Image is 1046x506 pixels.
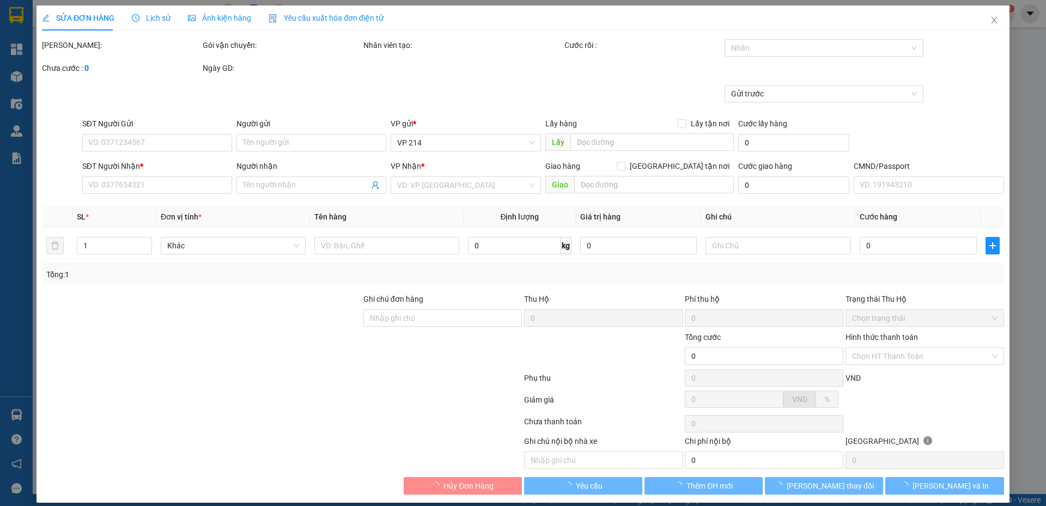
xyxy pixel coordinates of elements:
[738,134,849,151] input: Cước lấy hàng
[46,269,404,281] div: Tổng: 1
[732,86,917,102] span: Gửi trước
[738,119,787,128] label: Cước lấy hàng
[82,160,232,172] div: SĐT Người Nhận
[990,16,999,25] span: close
[702,206,855,228] th: Ghi chú
[545,119,577,128] span: Lấy hàng
[443,480,494,492] span: Hủy Đơn Hàng
[363,309,522,327] input: Ghi chú đơn hàng
[523,372,684,391] div: Phụ thu
[372,181,380,190] span: user-add
[269,14,277,23] img: icon
[501,212,539,221] span: Định lượng
[564,481,576,489] span: loading
[203,39,361,51] div: Gói vận chuyển:
[854,160,1004,172] div: CMND/Passport
[846,435,1004,452] div: [GEOGRAPHIC_DATA]
[524,477,642,495] button: Yêu cầu
[404,477,522,495] button: Hủy Đơn Hàng
[686,480,733,492] span: Thêm ĐH mới
[524,295,549,303] span: Thu Hộ
[570,133,734,151] input: Dọc đường
[42,62,200,74] div: Chưa cước :
[545,133,570,151] span: Lấy
[913,480,989,492] span: [PERSON_NAME] và In
[846,333,918,342] label: Hình thức thanh toán
[824,395,830,404] span: %
[574,176,734,193] input: Dọc đường
[979,5,1009,36] button: Close
[738,176,849,194] input: Cước giao hàng
[706,237,851,254] input: Ghi Chú
[852,310,998,326] span: Chọn trạng thái
[685,333,721,342] span: Tổng cước
[524,435,683,452] div: Ghi chú nội bộ nhà xe
[625,160,734,172] span: [GEOGRAPHIC_DATA] tận nơi
[203,62,361,74] div: Ngày GD:
[236,160,386,172] div: Người nhận
[314,237,459,254] input: VD: Bàn, Ghế
[923,436,932,445] span: info-circle
[188,14,251,22] span: Ảnh kiện hàng
[765,477,883,495] button: [PERSON_NAME] thay đổi
[986,237,1000,254] button: plus
[314,212,346,221] span: Tên hàng
[77,212,86,221] span: SL
[269,14,384,22] span: Yêu cầu xuất hóa đơn điện tử
[42,39,200,51] div: [PERSON_NAME]:
[431,481,443,489] span: loading
[132,14,171,22] span: Lịch sử
[161,212,202,221] span: Đơn vị tính
[846,374,861,382] span: VND
[986,241,999,250] span: plus
[398,135,534,151] span: VP 214
[132,14,139,22] span: clock-circle
[644,477,763,495] button: Thêm ĐH mới
[363,39,562,51] div: Nhân viên tạo:
[674,481,686,489] span: loading
[564,39,723,51] div: Cước rồi :
[391,162,422,170] span: VP Nhận
[580,212,621,221] span: Giá trị hàng
[363,295,423,303] label: Ghi chú đơn hàng
[42,14,114,22] span: SỬA ĐƠN HÀNG
[860,212,897,221] span: Cước hàng
[792,395,807,404] span: VND
[236,118,386,130] div: Người gửi
[775,481,787,489] span: loading
[561,237,571,254] span: kg
[686,118,734,130] span: Lấy tận nơi
[167,237,299,254] span: Khác
[82,118,232,130] div: SĐT Người Gửi
[523,394,684,413] div: Giảm giá
[576,480,603,492] span: Yêu cầu
[523,416,684,435] div: Chưa thanh toán
[685,293,843,309] div: Phí thu hộ
[545,176,574,193] span: Giao
[46,237,64,254] button: delete
[738,162,792,170] label: Cước giao hàng
[188,14,196,22] span: picture
[787,480,874,492] span: [PERSON_NAME] thay đổi
[84,64,89,72] b: 0
[524,452,683,469] input: Nhập ghi chú
[391,118,541,130] div: VP gửi
[886,477,1004,495] button: [PERSON_NAME] và In
[685,435,843,452] div: Chi phí nội bộ
[901,481,913,489] span: loading
[42,14,50,22] span: edit
[545,162,580,170] span: Giao hàng
[846,293,1004,305] div: Trạng thái Thu Hộ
